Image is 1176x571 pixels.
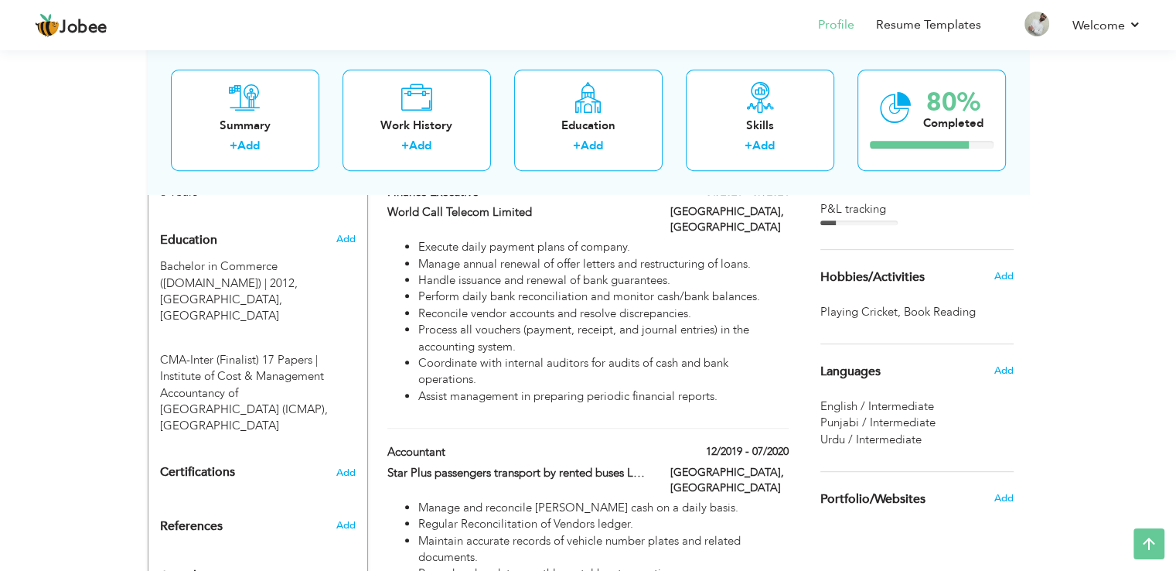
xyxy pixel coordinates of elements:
[418,289,788,305] li: Perform daily bank reconciliation and monitor cash/bank balances.
[706,444,789,460] label: 12/2019 - 07/2020
[35,13,60,38] img: jobee.io
[409,138,431,154] a: Add
[994,491,1013,505] span: Add
[745,138,752,155] label: +
[387,465,647,481] label: Star Plus passengers transport by rented buses LLC
[898,304,901,320] span: ,
[818,16,854,34] a: Profile
[387,204,647,221] label: World Call Telecom Limited
[809,472,1025,526] div: Share your links of online work
[160,224,356,435] div: Add your educational degree.
[1072,16,1141,35] a: Welcome
[994,364,1013,378] span: Add
[160,234,217,248] span: Education
[1024,12,1049,36] img: Profile Img
[401,138,409,155] label: +
[160,520,223,534] span: References
[820,398,934,414] span: English / Intermediate
[160,463,235,480] span: Certifications
[418,516,788,532] li: Regular Reconcilitation of Vendors ledger.
[183,118,307,134] div: Summary
[418,388,788,405] li: Assist management in preparing periodic financial reports.
[237,138,260,154] a: Add
[820,365,881,379] span: Languages
[904,304,979,320] span: Book Reading
[820,201,1014,217] div: P&L tracking
[809,250,1025,304] div: Share some of your professional and personal interests.
[355,118,479,134] div: Work History
[820,304,904,320] span: Playing Cricket
[418,355,788,388] li: Coordinate with internal auditors for audits of cash and bank operations.
[160,368,328,433] span: Institute of Cost & Management Accountancy of [GEOGRAPHIC_DATA] (ICMAP), [GEOGRAPHIC_DATA]
[573,138,581,155] label: +
[418,500,788,516] li: Manage and reconcile [PERSON_NAME] cash on a daily basis.
[923,90,983,115] div: 80%
[387,444,647,460] label: Accountant
[35,13,107,38] a: Jobee
[581,138,603,154] a: Add
[820,344,1014,448] div: Show your familiar languages.
[418,272,788,289] li: Handle issuance and renewal of bank guarantees.
[670,465,789,496] label: [GEOGRAPHIC_DATA], [GEOGRAPHIC_DATA]
[418,306,788,322] li: Reconcile vendor accounts and resolve discrepancies.
[820,415,936,430] span: Punjabi / Intermediate
[336,467,356,478] span: Add the certifications you’ve earned.
[876,16,981,34] a: Resume Templates
[160,258,298,290] span: Bachelor in Commerce (B.Com), University of the Punjab, 2012
[820,271,925,285] span: Hobbies/Activities
[418,239,788,255] li: Execute daily payment plans of company.
[336,232,355,246] span: Add
[148,258,367,325] div: Bachelor in Commerce (B.Com), 2012
[148,518,367,542] div: Add the reference.
[752,138,775,154] a: Add
[923,115,983,132] div: Completed
[160,292,282,323] span: [GEOGRAPHIC_DATA], [GEOGRAPHIC_DATA]
[820,432,922,447] span: Urdu / Intermediate
[160,352,318,368] span: CMA-Inter (Finalist) 17 Papers, Institute of Cost & Management Accountancy of Pakistan (ICMAP),
[418,322,788,355] li: Process all vouchers (payment, receipt, and journal entries) in the accounting system.
[698,118,822,134] div: Skills
[60,19,107,36] span: Jobee
[418,256,788,272] li: Manage annual renewal of offer letters and restructuring of loans.
[148,329,367,435] div: CMA-Inter (Finalist) 17 Papers,
[994,269,1013,283] span: Add
[670,204,789,235] label: [GEOGRAPHIC_DATA], [GEOGRAPHIC_DATA]
[418,533,788,566] li: Maintain accurate records of vehicle number plates and related documents.
[230,138,237,155] label: +
[527,118,650,134] div: Education
[820,493,925,507] span: Portfolio/Websites
[336,518,355,532] span: Add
